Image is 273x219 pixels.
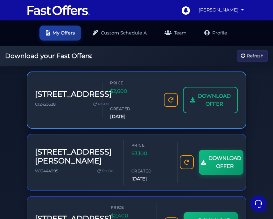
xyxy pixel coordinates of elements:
[110,113,148,120] span: [DATE]
[39,26,81,41] a: My Offers
[131,168,170,174] span: Created
[19,169,30,175] p: Home
[27,71,101,77] span: Fast Offers Support
[110,106,148,112] span: Created
[10,115,43,120] span: Find an Answer
[10,47,23,59] img: dark
[10,90,117,102] button: Start a Conversation
[158,26,193,41] a: Team
[35,169,58,173] span: W12444995
[91,100,112,109] a: Re-Do
[131,142,170,148] span: Price
[10,71,23,84] img: dark
[35,90,112,99] h3: [STREET_ADDRESS]
[105,46,117,52] p: [DATE]
[86,26,153,41] a: Custom Schedule A
[5,52,92,60] h2: Download your Fast Offers:
[105,71,117,76] p: [DATE]
[83,160,122,175] button: Help
[55,169,73,175] p: Messages
[10,36,52,41] span: Your Conversations
[102,168,113,174] span: Re-Do
[196,4,246,16] a: [PERSON_NAME]
[8,68,120,87] a: Fast Offers SupportHuge Announcement: [URL][DOMAIN_NAME][DATE]
[46,94,89,99] span: Start a Conversation
[183,87,238,113] a: DOWNLOAD OFFER
[44,160,83,175] button: Messages
[99,169,107,175] p: Help
[27,78,101,85] p: Huge Announcement: [URL][DOMAIN_NAME]
[5,5,107,26] h2: Hello [PERSON_NAME] 👋
[110,80,148,86] span: Price
[110,87,148,95] span: $2,600
[5,160,44,175] button: Home
[199,150,243,175] a: DOWNLOAD OFFER
[103,36,117,41] a: See all
[95,167,116,175] a: Re-Do
[27,46,101,52] span: Fast Offers Support
[237,50,268,62] button: Refresh
[35,147,116,166] h3: [STREET_ADDRESS][PERSON_NAME]
[8,43,120,63] a: Fast Offers Supportsorry for the delay mate, sometimes there is this bug that if there is any spe...
[131,149,170,158] span: $3,100
[98,102,109,107] span: Re-Do
[14,129,104,135] input: Search for an Article...
[198,92,231,108] span: DOWNLOAD OFFER
[131,175,170,183] span: [DATE]
[247,52,263,59] span: Refresh
[111,204,149,210] span: Price
[208,154,241,170] span: DOWNLOAD OFFER
[249,194,268,213] iframe: Customerly Messenger Launcher
[79,115,117,120] a: Open Help Center
[27,54,101,60] p: sorry for the delay mate, sometimes there is this bug that if there is any special characters in ...
[35,102,56,107] span: C12423538
[198,26,234,41] a: Profile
